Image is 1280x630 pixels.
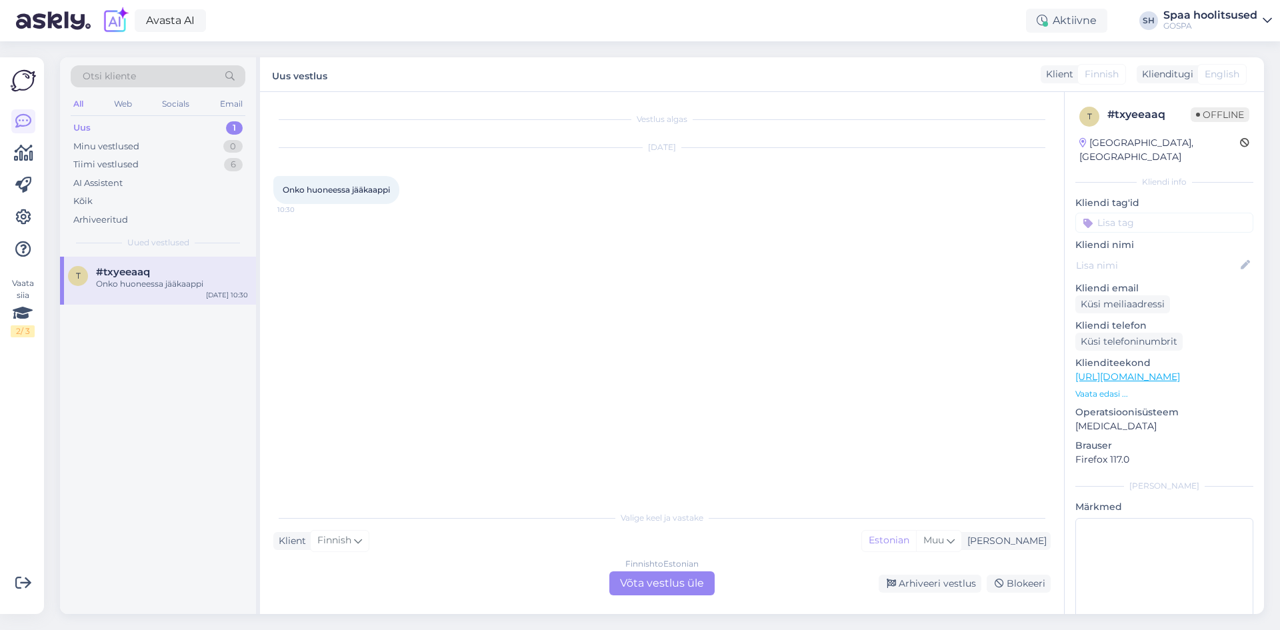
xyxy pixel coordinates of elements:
div: [PERSON_NAME] [1075,480,1253,492]
img: Askly Logo [11,68,36,93]
div: Blokeeri [987,575,1051,593]
div: Uus [73,121,91,135]
div: Klient [1041,67,1073,81]
span: English [1205,67,1239,81]
img: explore-ai [101,7,129,35]
a: Avasta AI [135,9,206,32]
div: Email [217,95,245,113]
span: Onko huoneessa jääkaappi [283,185,390,195]
div: Vestlus algas [273,113,1051,125]
div: Spaa hoolitsused [1163,10,1257,21]
span: t [1087,111,1092,121]
span: Finnish [1085,67,1119,81]
p: Märkmed [1075,500,1253,514]
div: [PERSON_NAME] [962,534,1047,548]
span: Offline [1191,107,1249,122]
div: Vaata siia [11,277,35,337]
div: 1 [226,121,243,135]
span: 10:30 [277,205,327,215]
div: Klienditugi [1137,67,1193,81]
div: Küsi meiliaadressi [1075,295,1170,313]
p: Brauser [1075,439,1253,453]
div: All [71,95,86,113]
span: Muu [923,534,944,546]
div: Arhiveeritud [73,213,128,227]
div: Finnish to Estonian [625,558,699,570]
div: Võta vestlus üle [609,571,715,595]
div: Tiimi vestlused [73,158,139,171]
div: 0 [223,140,243,153]
p: Kliendi telefon [1075,319,1253,333]
span: Finnish [317,533,351,548]
div: GOSPA [1163,21,1257,31]
input: Lisa tag [1075,213,1253,233]
div: SH [1139,11,1158,30]
div: Kõik [73,195,93,208]
p: Klienditeekond [1075,356,1253,370]
div: Onko huoneessa jääkaappi [96,278,248,290]
p: Operatsioonisüsteem [1075,405,1253,419]
div: [GEOGRAPHIC_DATA], [GEOGRAPHIC_DATA] [1079,136,1240,164]
span: Uued vestlused [127,237,189,249]
span: #txyeeaaq [96,266,150,278]
div: Klient [273,534,306,548]
div: Web [111,95,135,113]
p: Kliendi tag'id [1075,196,1253,210]
div: Kliendi info [1075,176,1253,188]
p: Firefox 117.0 [1075,453,1253,467]
div: Socials [159,95,192,113]
a: [URL][DOMAIN_NAME] [1075,371,1180,383]
p: [MEDICAL_DATA] [1075,419,1253,433]
div: [DATE] 10:30 [206,290,248,300]
label: Uus vestlus [272,65,327,83]
div: 6 [224,158,243,171]
div: AI Assistent [73,177,123,190]
div: # txyeeaaq [1107,107,1191,123]
p: Kliendi email [1075,281,1253,295]
span: t [76,271,81,281]
a: Spaa hoolitsusedGOSPA [1163,10,1272,31]
p: Kliendi nimi [1075,238,1253,252]
div: [DATE] [273,141,1051,153]
p: Vaata edasi ... [1075,388,1253,400]
span: Otsi kliente [83,69,136,83]
div: Küsi telefoninumbrit [1075,333,1183,351]
div: Minu vestlused [73,140,139,153]
input: Lisa nimi [1076,258,1238,273]
div: Arhiveeri vestlus [879,575,981,593]
div: 2 / 3 [11,325,35,337]
div: Estonian [862,531,916,551]
div: Valige keel ja vastake [273,512,1051,524]
div: Aktiivne [1026,9,1107,33]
